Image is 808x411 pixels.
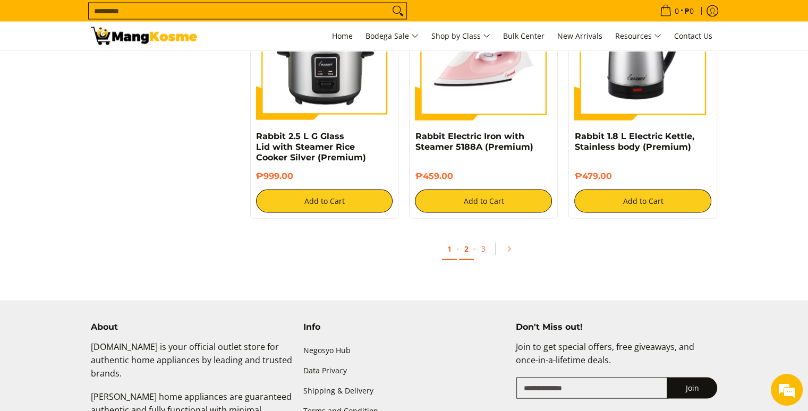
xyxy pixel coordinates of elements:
[431,29,490,42] span: Shop by Class
[673,7,681,14] span: 0
[303,321,505,332] h4: Info
[674,30,712,40] span: Contact Us
[415,189,552,212] button: Add to Cart
[474,243,476,253] span: ·
[303,340,505,360] a: Negosyo Hub
[574,131,694,151] a: Rabbit 1.8 L Electric Kettle, Stainless body (Premium)
[360,21,424,50] a: Bodega Sale
[91,27,197,45] img: Small Appliances l Mang Kosme: Home Appliances Warehouse Sale
[389,3,406,19] button: Search
[498,21,550,50] a: Bulk Center
[457,243,459,253] span: ·
[667,377,717,398] button: Join
[91,321,293,332] h4: About
[442,238,457,260] a: 1
[574,189,711,212] button: Add to Cart
[174,5,200,31] div: Minimize live chat window
[503,30,545,40] span: Bulk Center
[615,29,661,42] span: Resources
[476,238,491,259] a: 3
[459,238,474,260] a: 2
[91,340,293,390] p: [DOMAIN_NAME] is your official outlet store for authentic home appliances by leading and trusted ...
[327,21,358,50] a: Home
[55,59,178,73] div: Chat with us now
[552,21,608,50] a: New Arrivals
[669,21,718,50] a: Contact Us
[303,380,505,400] a: Shipping & Delivery
[574,170,711,181] h6: ₱479.00
[610,21,667,50] a: Resources
[256,189,393,212] button: Add to Cart
[415,131,533,151] a: Rabbit Electric Iron with Steamer 5188A (Premium)
[332,30,353,40] span: Home
[515,340,717,377] p: Join to get special offers, free giveaways, and once-in-a-lifetime deals.
[256,170,393,181] h6: ₱999.00
[5,290,202,327] textarea: Type your message and hit 'Enter'
[683,7,695,14] span: ₱0
[426,21,496,50] a: Shop by Class
[245,234,723,268] ul: Pagination
[557,30,602,40] span: New Arrivals
[256,131,366,162] a: Rabbit 2.5 L G Glass Lid with Steamer Rice Cooker Silver (Premium)
[62,134,147,241] span: We're online!
[415,170,552,181] h6: ₱459.00
[515,321,717,332] h4: Don't Miss out!
[303,360,505,380] a: Data Privacy
[657,5,697,16] span: •
[208,21,718,50] nav: Main Menu
[365,29,419,42] span: Bodega Sale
